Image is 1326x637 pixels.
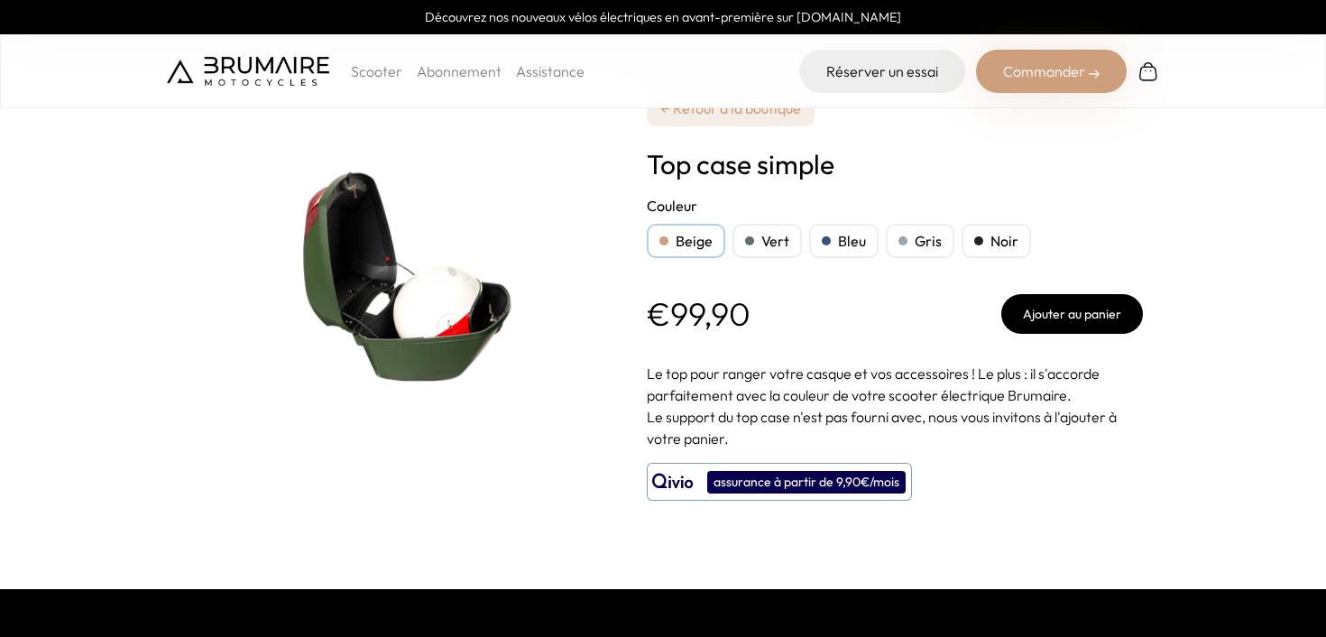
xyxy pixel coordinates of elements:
[886,224,954,258] div: Gris
[167,45,618,496] img: Top case simple
[1001,294,1143,334] button: Ajouter au panier
[707,471,906,494] div: assurance à partir de 9,90€/mois
[647,148,1143,180] h1: Top case simple
[962,224,1031,258] div: Noir
[652,471,694,493] img: logo qivio
[647,406,1143,449] p: Le support du top case n'est pas fourni avec, nous vous invitons à l'ajouter à votre panier.
[1137,60,1159,82] img: Panier
[417,62,502,80] a: Abonnement
[799,50,965,93] a: Réserver un essai
[516,62,585,80] a: Assistance
[167,57,329,86] img: Brumaire Motocycles
[732,224,802,258] div: Vert
[1089,69,1100,79] img: right-arrow-2.png
[647,463,912,501] button: assurance à partir de 9,90€/mois
[351,60,402,82] p: Scooter
[976,50,1127,93] div: Commander
[809,224,879,258] div: Bleu
[647,224,725,258] div: Beige
[647,195,1143,217] h2: Couleur
[647,363,1143,406] p: Le top pour ranger votre casque et vos accessoires ! Le plus : il s'accorde parfaitement avec la ...
[647,296,750,332] p: €99,90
